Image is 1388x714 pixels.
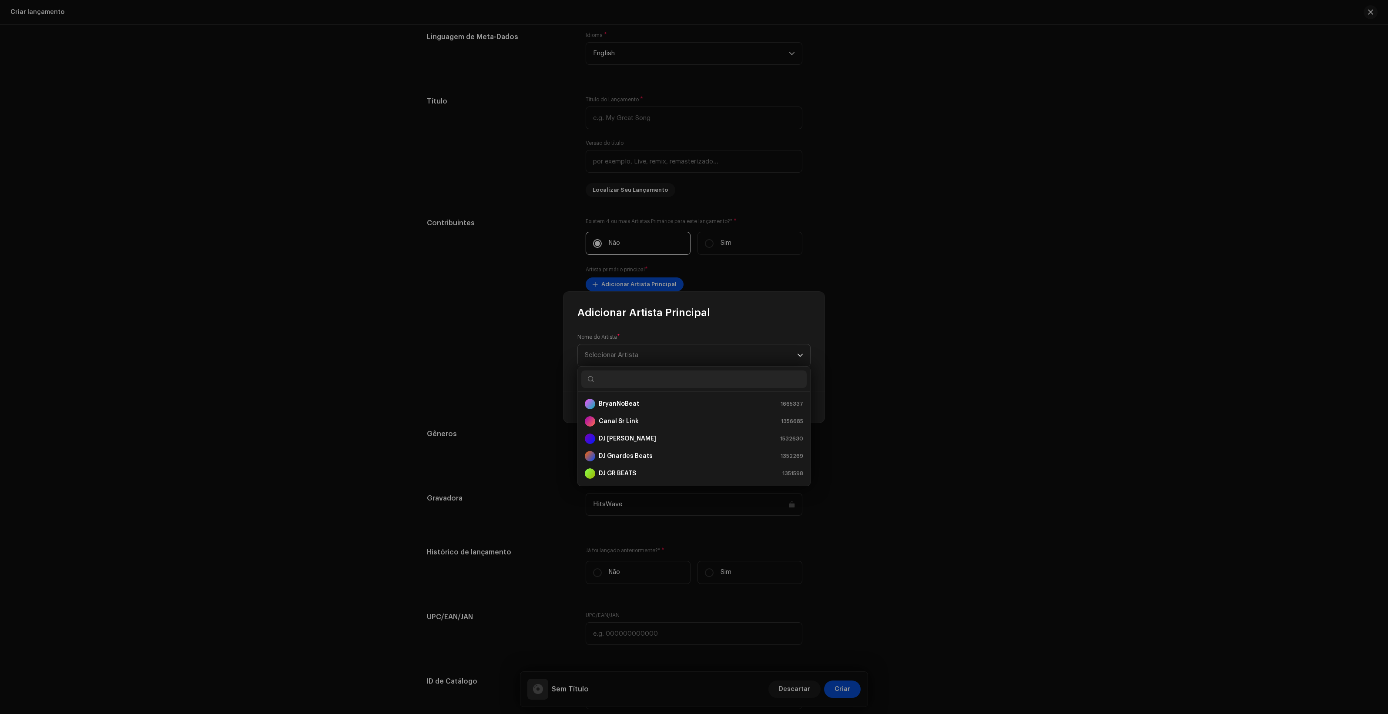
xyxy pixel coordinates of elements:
strong: DJ Gnardes Beats [599,452,653,460]
li: DJ GR BEATS [581,465,807,482]
span: Selecionar Artista [585,352,638,358]
span: Adicionar Artista Principal [577,306,710,320]
span: 1356685 [781,417,803,426]
li: Canal Sr Link [581,413,807,430]
li: DJ Gnardes Beats [581,447,807,465]
li: BryanNoBeat [581,395,807,413]
li: DJ GSL [581,482,807,500]
strong: Canal Sr Link [599,417,639,426]
span: Selecionar Artista [585,344,797,366]
label: Nome do Artista [577,334,620,340]
strong: DJ [PERSON_NAME] [599,434,656,443]
ul: Option List [578,392,810,660]
div: dropdown trigger [797,344,803,366]
strong: BryanNoBeat [599,400,639,408]
span: 1665337 [781,400,803,408]
span: 1352269 [781,452,803,460]
li: DJ Andre Porto [581,430,807,447]
span: 1351598 [782,469,803,478]
strong: DJ GR BEATS [599,469,636,478]
span: 1532630 [780,434,803,443]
